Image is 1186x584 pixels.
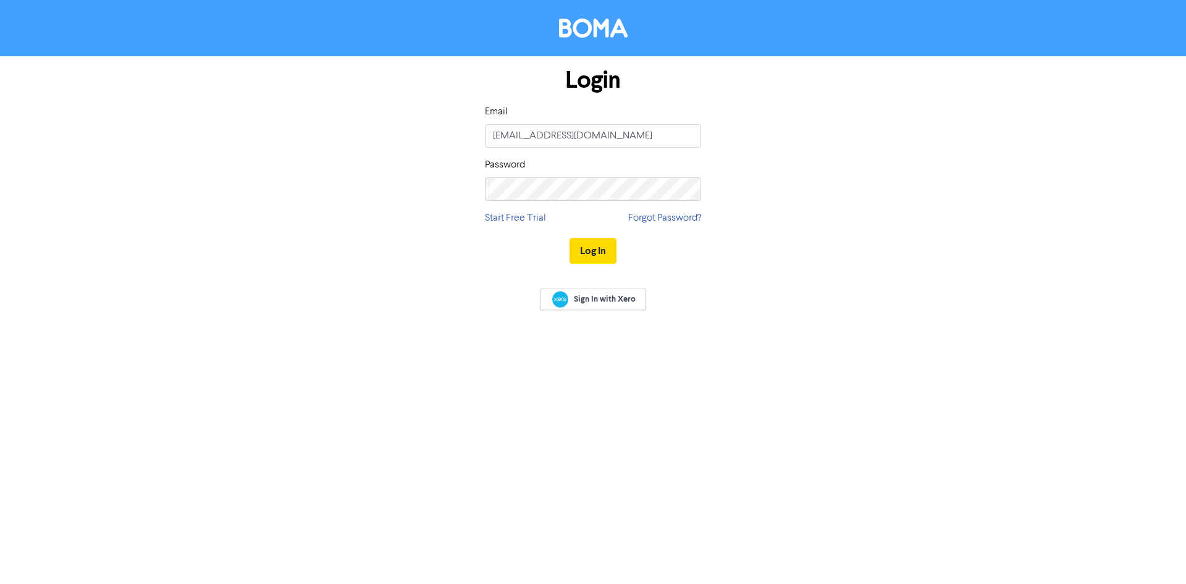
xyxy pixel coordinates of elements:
[574,294,636,305] span: Sign In with Xero
[570,238,616,264] button: Log In
[559,19,628,38] img: BOMA Logo
[540,289,646,310] a: Sign In with Xero
[485,104,508,119] label: Email
[485,158,525,172] label: Password
[552,291,568,308] img: Xero logo
[628,211,701,226] a: Forgot Password?
[485,66,701,95] h1: Login
[485,211,546,226] a: Start Free Trial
